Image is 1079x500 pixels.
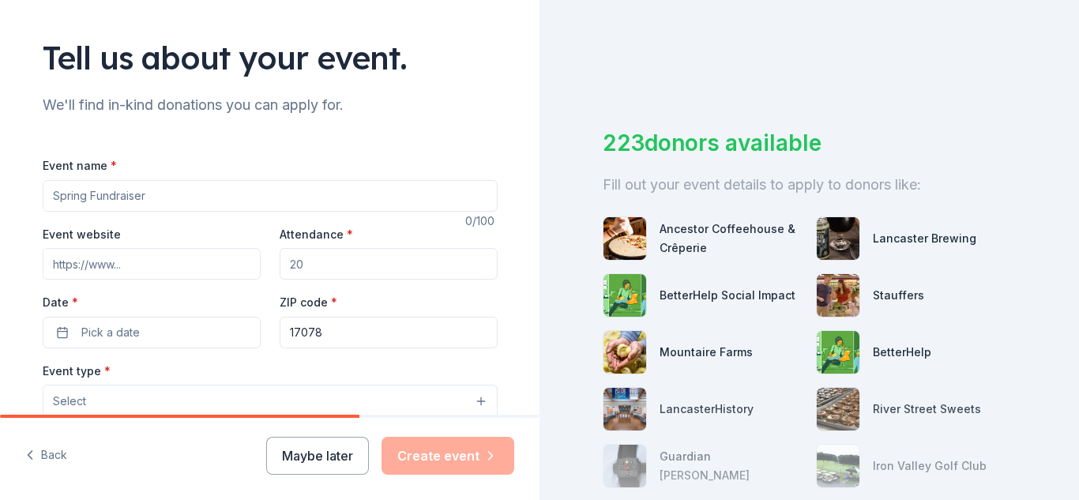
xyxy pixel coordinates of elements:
[53,392,86,411] span: Select
[603,331,646,374] img: photo for Mountaire Farms
[266,437,369,475] button: Maybe later
[603,217,646,260] img: photo for Ancestor Coffeehouse & Crêperie
[25,439,67,472] button: Back
[660,343,753,362] div: Mountaire Farms
[817,274,859,317] img: photo for Stauffers
[280,317,498,348] input: 12345 (U.S. only)
[603,274,646,317] img: photo for BetterHelp Social Impact
[43,295,261,310] label: Date
[43,363,111,379] label: Event type
[873,343,931,362] div: BetterHelp
[603,126,1016,160] div: 223 donors available
[43,385,498,418] button: Select
[603,172,1016,197] div: Fill out your event details to apply to donors like:
[43,92,498,118] div: We'll find in-kind donations you can apply for.
[817,331,859,374] img: photo for BetterHelp
[660,220,803,258] div: Ancestor Coffeehouse & Crêperie
[43,180,498,212] input: Spring Fundraiser
[465,212,498,231] div: 0 /100
[280,248,498,280] input: 20
[280,227,353,242] label: Attendance
[660,286,795,305] div: BetterHelp Social Impact
[81,323,140,342] span: Pick a date
[43,227,121,242] label: Event website
[873,286,924,305] div: Stauffers
[280,295,337,310] label: ZIP code
[43,248,261,280] input: https://www...
[43,158,117,174] label: Event name
[817,217,859,260] img: photo for Lancaster Brewing
[873,229,976,248] div: Lancaster Brewing
[43,36,498,80] div: Tell us about your event.
[43,317,261,348] button: Pick a date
